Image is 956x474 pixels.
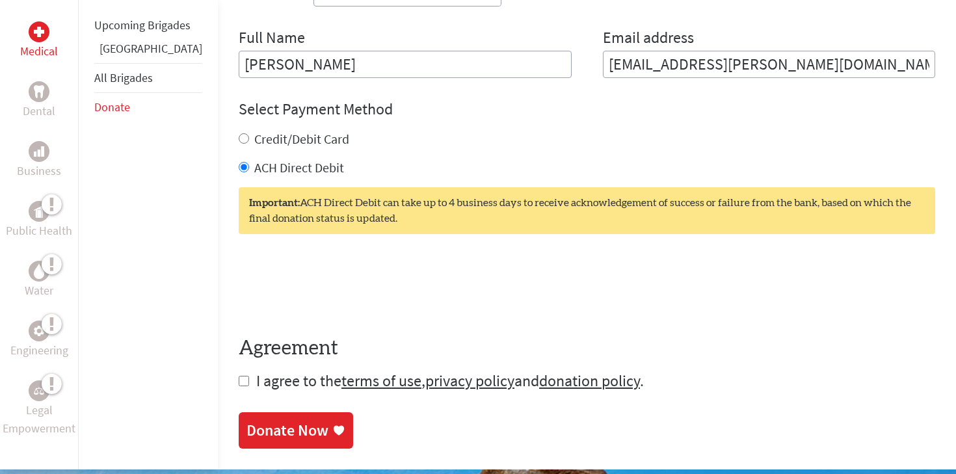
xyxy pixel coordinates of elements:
li: All Brigades [94,63,202,93]
a: DentalDental [23,81,55,120]
a: EngineeringEngineering [10,321,68,360]
p: Business [17,162,61,180]
img: Engineering [34,326,44,336]
div: Dental [29,81,49,102]
p: Medical [20,42,58,60]
img: Public Health [34,205,44,218]
a: All Brigades [94,70,153,85]
iframe: reCAPTCHA [239,260,436,311]
div: Water [29,261,49,282]
div: Public Health [29,201,49,222]
h4: Agreement [239,337,935,360]
img: Dental [34,86,44,98]
a: Donate [94,99,130,114]
li: Guatemala [94,40,202,63]
a: terms of use [341,371,421,391]
img: Water [34,264,44,279]
div: Donate Now [246,420,328,441]
a: privacy policy [425,371,514,391]
a: WaterWater [25,261,53,300]
a: donation policy [539,371,640,391]
div: Medical [29,21,49,42]
label: Full Name [239,27,305,51]
a: Public HealthPublic Health [6,201,72,240]
p: Engineering [10,341,68,360]
p: Dental [23,102,55,120]
li: Upcoming Brigades [94,11,202,40]
p: Water [25,282,53,300]
a: [GEOGRAPHIC_DATA] [100,41,202,56]
p: Legal Empowerment [3,401,75,438]
a: Upcoming Brigades [94,18,191,33]
input: Enter Full Name [239,51,572,78]
img: Legal Empowerment [34,387,44,395]
strong: Important: [249,198,300,208]
a: Donate Now [239,412,353,449]
h4: Select Payment Method [239,99,935,120]
span: I agree to the , and . [256,371,644,391]
a: MedicalMedical [20,21,58,60]
div: Business [29,141,49,162]
div: Engineering [29,321,49,341]
a: BusinessBusiness [17,141,61,180]
a: Legal EmpowermentLegal Empowerment [3,380,75,438]
div: Legal Empowerment [29,380,49,401]
label: ACH Direct Debit [254,159,344,176]
img: Business [34,146,44,157]
img: Medical [34,27,44,37]
p: Public Health [6,222,72,240]
div: ACH Direct Debit can take up to 4 business days to receive acknowledgement of success or failure ... [239,187,935,234]
input: Your Email [603,51,936,78]
li: Donate [94,93,202,122]
label: Credit/Debit Card [254,131,349,147]
label: Email address [603,27,694,51]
